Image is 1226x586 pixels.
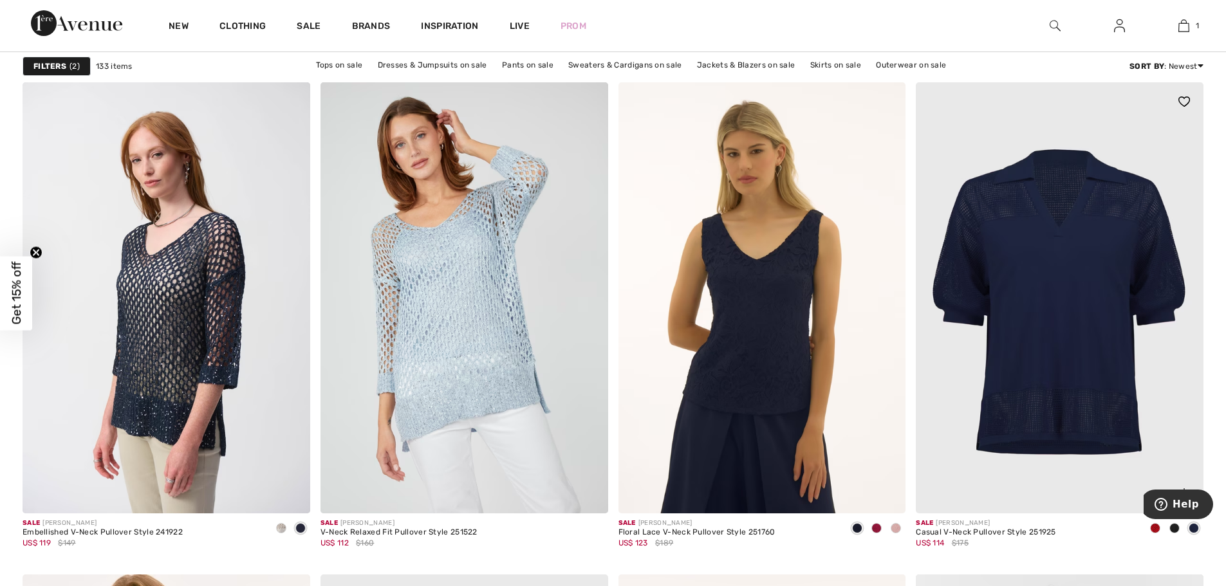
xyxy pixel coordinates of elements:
[867,518,886,540] div: Geranium
[1178,96,1190,107] img: heart_black_full.svg
[1129,60,1203,72] div: : Newest
[1184,518,1203,540] div: Midnight Blue
[58,537,75,549] span: $149
[9,262,24,325] span: Get 15% off
[655,537,673,549] span: $189
[1129,62,1164,71] strong: Sort By
[23,82,310,513] img: Embellished V-Neck Pullover Style 241922. Midnight Blue 40
[1114,18,1125,33] img: My Info
[320,518,478,528] div: [PERSON_NAME]
[96,60,133,72] span: 133 items
[320,82,608,513] img: V-Neck Relaxed Fit Pullover Style 251522. Light Blue
[23,519,40,527] span: Sale
[510,19,530,33] a: Live
[421,21,478,34] span: Inspiration
[352,21,391,34] a: Brands
[1196,20,1199,32] span: 1
[31,10,122,36] img: 1ère Avenue
[496,57,560,73] a: Pants on sale
[320,528,478,537] div: V-Neck Relaxed Fit Pullover Style 251522
[1144,490,1213,522] iframe: Opens a widget where you can find more information
[1050,18,1061,33] img: search the website
[916,519,933,527] span: Sale
[869,57,952,73] a: Outerwear on sale
[1178,488,1190,500] img: plus_v2.svg
[916,528,1056,537] div: Casual V-Neck Pullover Style 251925
[952,537,969,549] span: $175
[1104,18,1135,34] a: Sign In
[916,518,1056,528] div: [PERSON_NAME]
[916,538,944,547] span: US$ 114
[70,60,80,72] span: 2
[320,519,338,527] span: Sale
[804,57,868,73] a: Skirts on sale
[562,57,688,73] a: Sweaters & Cardigans on sale
[23,538,51,547] span: US$ 119
[618,519,636,527] span: Sale
[1178,18,1189,33] img: My Bag
[1146,518,1165,540] div: Radiant red
[356,537,374,549] span: $160
[916,82,1203,513] img: Casual V-Neck Pullover Style 251925. Midnight Blue
[618,518,776,528] div: [PERSON_NAME]
[23,518,183,528] div: [PERSON_NAME]
[310,57,369,73] a: Tops on sale
[297,21,320,34] a: Sale
[1152,18,1215,33] a: 1
[848,518,867,540] div: Midnight Blue
[618,528,776,537] div: Floral Lace V-Neck Pullover Style 251760
[618,538,648,547] span: US$ 123
[23,528,183,537] div: Embellished V-Neck Pullover Style 241922
[272,518,291,540] div: Champagne 171
[320,538,349,547] span: US$ 112
[219,21,266,34] a: Clothing
[169,21,189,34] a: New
[618,82,906,513] img: Floral Lace V-Neck Pullover Style 251760. Midnight Blue
[33,60,66,72] strong: Filters
[691,57,802,73] a: Jackets & Blazers on sale
[291,518,310,540] div: Midnight Blue 40
[371,57,494,73] a: Dresses & Jumpsuits on sale
[1165,518,1184,540] div: Black
[30,246,42,259] button: Close teaser
[886,518,906,540] div: Quartz
[561,19,586,33] a: Prom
